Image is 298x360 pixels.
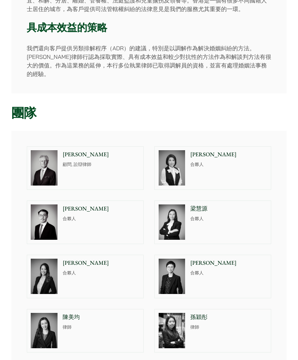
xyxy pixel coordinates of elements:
[27,201,144,244] a: [PERSON_NAME] 合夥人
[27,147,144,190] a: [PERSON_NAME] 顧問, 訟辯律師
[63,270,139,277] p: 合夥人
[154,147,271,190] a: [PERSON_NAME] 合夥人
[27,22,272,34] h3: 具成本效益的策略
[63,216,139,223] p: 合夥人
[63,325,139,331] p: 律師
[154,309,271,353] a: 孫穎彤 律師
[27,255,144,299] a: [PERSON_NAME] 合夥人
[190,313,267,322] p: 孫穎彤
[27,44,272,78] p: 我們還向客戶提供另類排解程序（ADR）的建議，特別是以調解作為解決婚姻糾紛的方法。[PERSON_NAME]律師行認為採取實際、具有成本效益和較少對抗性的方法作為和解談判方法有很大的價值。作為這...
[63,162,139,169] p: 顧問, 訟辯律師
[63,313,139,322] p: 陳美均
[154,255,271,299] a: [PERSON_NAME] 合夥人
[11,106,287,121] h2: 團隊
[190,162,267,169] p: 合夥人
[190,270,267,277] p: 合夥人
[190,205,267,213] p: 梁慧源
[63,205,139,213] p: [PERSON_NAME]
[190,151,267,159] p: [PERSON_NAME]
[63,151,139,159] p: [PERSON_NAME]
[154,201,271,244] a: 梁慧源 合夥人
[190,325,267,331] p: 律師
[63,259,139,268] p: [PERSON_NAME]
[27,309,144,353] a: 陳美均 律師
[190,259,267,268] p: [PERSON_NAME]
[190,216,267,223] p: 合夥人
